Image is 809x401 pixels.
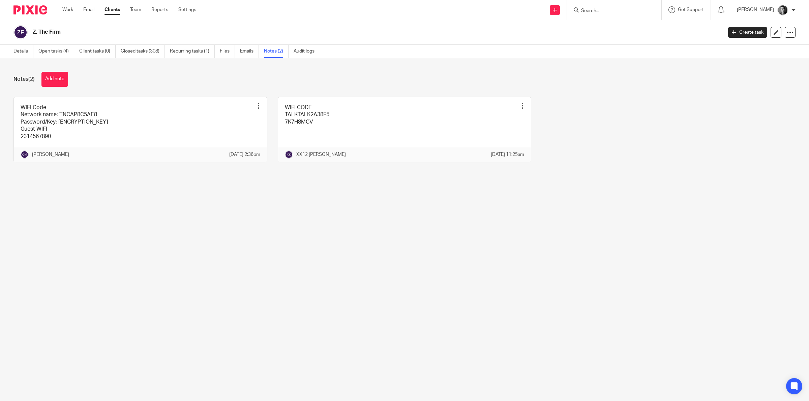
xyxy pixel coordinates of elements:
[170,45,215,58] a: Recurring tasks (1)
[21,151,29,159] img: svg%3E
[264,45,289,58] a: Notes (2)
[13,76,35,83] h1: Notes
[777,5,788,15] img: DSC_9061-3.jpg
[294,45,320,58] a: Audit logs
[62,6,73,13] a: Work
[229,151,260,158] p: [DATE] 2:36pm
[491,151,524,158] p: [DATE] 11:25am
[41,72,68,87] button: Add note
[151,6,168,13] a: Reports
[728,27,767,38] a: Create task
[33,29,581,36] h2: Z. The Firm
[13,25,28,39] img: svg%3E
[178,6,196,13] a: Settings
[28,76,35,82] span: (2)
[13,5,47,14] img: Pixie
[220,45,235,58] a: Files
[580,8,641,14] input: Search
[79,45,116,58] a: Client tasks (0)
[104,6,120,13] a: Clients
[38,45,74,58] a: Open tasks (4)
[13,45,33,58] a: Details
[32,151,69,158] p: [PERSON_NAME]
[240,45,259,58] a: Emails
[737,6,774,13] p: [PERSON_NAME]
[121,45,165,58] a: Closed tasks (308)
[296,151,346,158] p: XX12 [PERSON_NAME]
[678,7,704,12] span: Get Support
[130,6,141,13] a: Team
[83,6,94,13] a: Email
[285,151,293,159] img: svg%3E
